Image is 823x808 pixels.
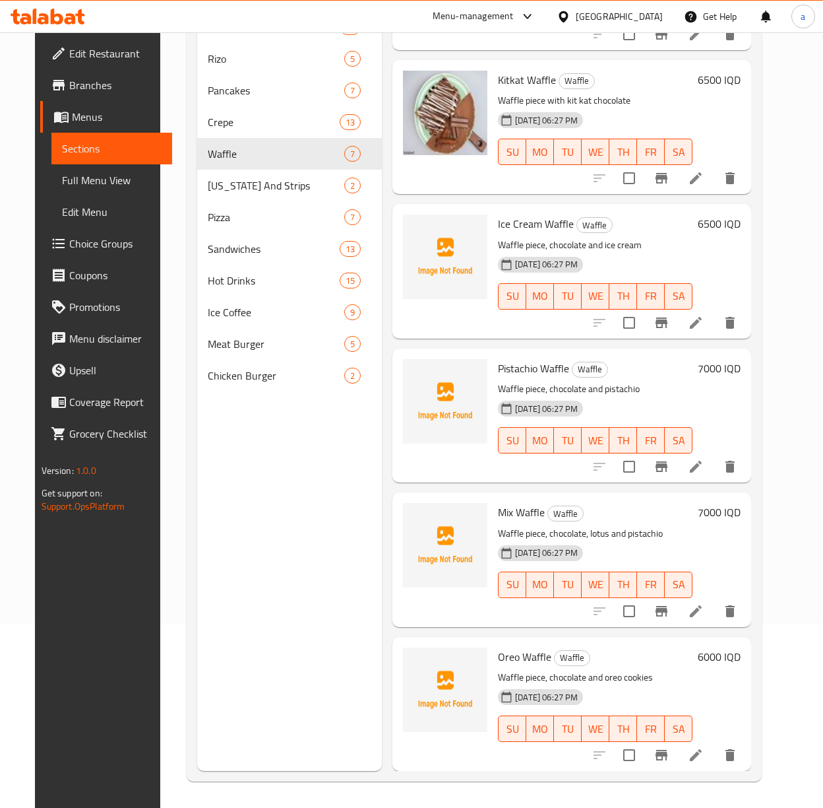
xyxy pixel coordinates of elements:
[340,241,361,257] div: items
[40,259,172,291] a: Coupons
[504,431,521,450] span: SU
[572,362,607,377] span: Waffle
[498,237,692,253] p: Waffle piece, chocolate and ice cream
[615,720,632,739] span: TH
[62,172,162,188] span: Full Menu View
[344,51,361,67] div: items
[498,502,545,522] span: Mix Waffle
[615,309,643,337] span: Select to update
[345,306,360,319] span: 9
[642,720,659,739] span: FR
[615,453,643,481] span: Select to update
[197,233,382,265] div: Sandwiches13
[576,217,613,233] div: Waffle
[510,691,583,704] span: [DATE] 06:27 PM
[51,164,172,196] a: Full Menu View
[344,83,361,98] div: items
[208,241,340,257] span: Sandwiches
[197,328,382,360] div: Meat Burger5
[498,70,556,90] span: Kitkat Waffle
[714,595,746,627] button: delete
[42,462,74,479] span: Version:
[554,650,590,666] div: Waffle
[688,747,704,763] a: Edit menu item
[403,648,487,732] img: Oreo Waffle
[340,116,360,129] span: 13
[526,716,554,742] button: MO
[615,20,643,48] span: Select to update
[208,209,344,225] span: Pizza
[609,283,637,310] button: TH
[208,51,344,67] div: Rizo
[208,336,344,352] span: Meat Burger
[345,84,360,97] span: 7
[615,286,632,306] span: TH
[498,427,526,454] button: SU
[801,9,805,24] span: a
[646,451,677,483] button: Branch-specific-item
[208,83,344,98] div: Pancakes
[559,431,576,450] span: TU
[40,38,172,69] a: Edit Restaurant
[587,286,604,306] span: WE
[504,575,521,594] span: SU
[532,431,549,450] span: MO
[208,114,340,130] span: Crepe
[69,299,162,315] span: Promotions
[498,381,692,397] p: Waffle piece, chocolate and pistachio
[42,498,125,515] a: Support.OpsPlatform
[559,575,576,594] span: TU
[208,304,344,320] span: Ice Coffee
[340,275,360,287] span: 15
[609,572,637,598] button: TH
[637,139,665,165] button: FR
[40,323,172,354] a: Menu disclaimer
[637,716,665,742] button: FR
[547,506,584,522] div: Waffle
[582,572,609,598] button: WE
[498,283,526,310] button: SU
[609,427,637,454] button: TH
[197,138,382,170] div: Waffle7
[642,143,659,162] span: FR
[403,503,487,588] img: Mix Waffle
[532,575,549,594] span: MO
[688,459,704,475] a: Edit menu item
[403,359,487,444] img: Pistachio Waffle
[582,427,609,454] button: WE
[670,431,687,450] span: SA
[69,236,162,252] span: Choice Groups
[615,741,643,769] span: Select to update
[670,720,687,739] span: SA
[504,143,521,162] span: SU
[665,572,692,598] button: SA
[615,575,632,594] span: TH
[510,258,583,271] span: [DATE] 06:27 PM
[197,201,382,233] div: Pizza7
[197,43,382,75] div: Rizo5
[526,572,554,598] button: MO
[62,141,162,156] span: Sections
[40,69,172,101] a: Branches
[498,139,526,165] button: SU
[646,162,677,194] button: Branch-specific-item
[208,178,344,193] span: [US_STATE] And Strips
[340,273,361,288] div: items
[615,164,643,192] span: Select to update
[554,427,582,454] button: TU
[526,283,554,310] button: MO
[208,368,344,384] span: Chicken Burger
[615,597,643,625] span: Select to update
[637,283,665,310] button: FR
[40,354,172,386] a: Upsell
[532,143,549,162] span: MO
[637,572,665,598] button: FR
[208,273,340,288] div: Hot Drinks
[609,139,637,165] button: TH
[403,71,487,155] img: Kitkat Waffle
[498,525,692,542] p: Waffle piece, chocolate, lotus and pistachio
[559,286,576,306] span: TU
[646,18,677,50] button: Branch-specific-item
